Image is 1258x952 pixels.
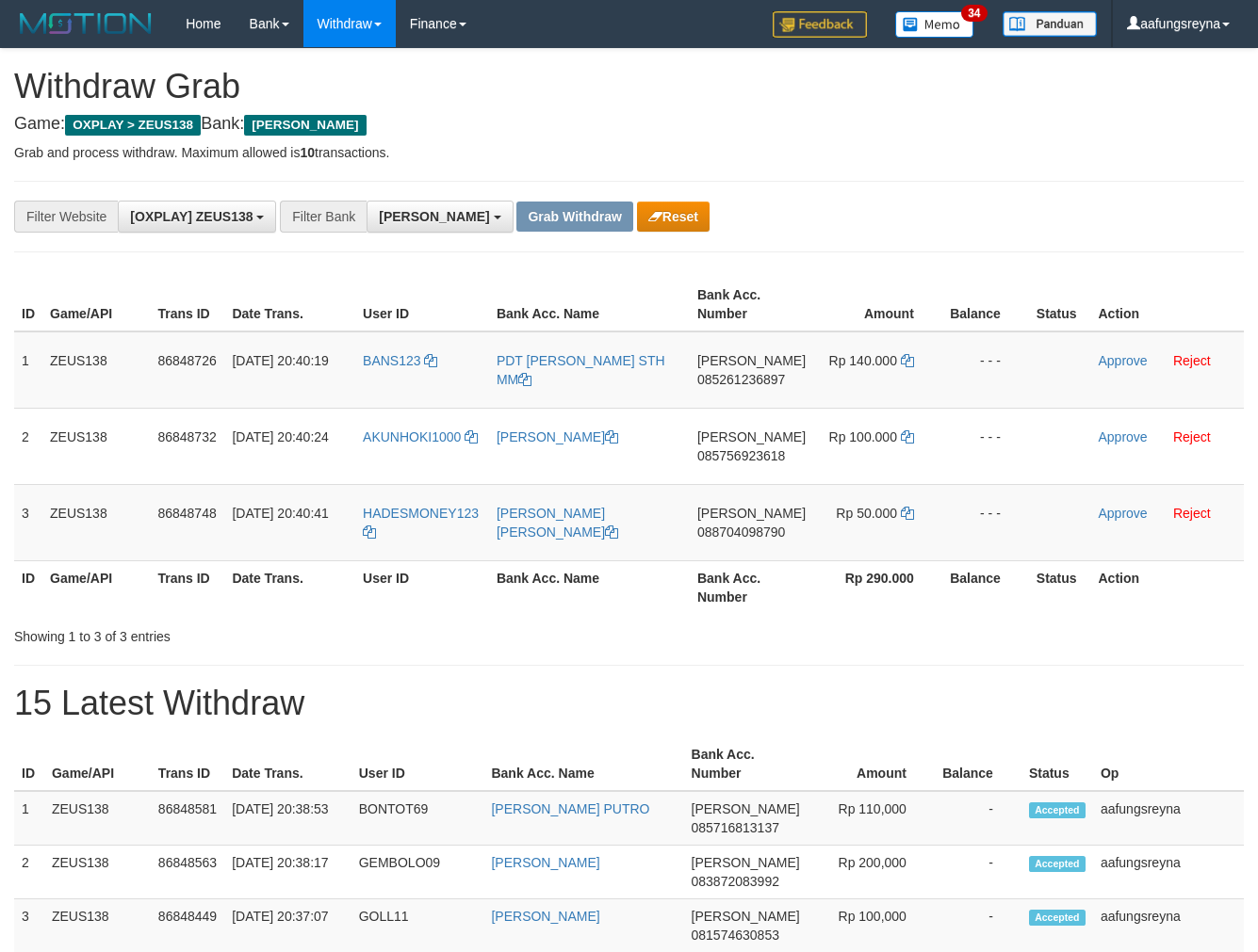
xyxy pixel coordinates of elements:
[157,353,216,368] span: 86848726
[942,408,1029,484] td: - - -
[895,11,974,38] img: Button%20Memo.svg
[14,201,118,233] div: Filter Website
[379,209,489,224] span: [PERSON_NAME]
[157,506,216,521] span: 86848748
[232,353,328,368] span: [DATE] 20:40:19
[14,685,1244,722] h1: 15 Latest Withdraw
[935,737,1021,791] th: Balance
[1093,846,1244,899] td: aafungsreyna
[697,429,806,444] span: [PERSON_NAME]
[813,278,942,331] th: Amount
[690,560,813,614] th: Bank Acc. Number
[829,429,897,444] span: Rp 100.000
[42,484,150,560] td: ZEUS138
[1029,856,1086,872] span: Accepted
[692,928,779,943] span: Copy 081574630853 to clipboard
[363,429,461,444] span: AKUNHOKI1000
[1173,506,1211,521] a: Reject
[14,846,44,899] td: 2
[42,278,150,331] th: Game/API
[14,560,42,614] th: ID
[44,791,151,846] td: ZEUS138
[813,560,942,614] th: Rp 290.000
[224,791,351,846] td: [DATE] 20:38:53
[690,278,813,331] th: Bank Acc. Number
[697,353,806,368] span: [PERSON_NAME]
[697,372,785,387] span: Copy 085261236897 to clipboard
[697,506,806,521] span: [PERSON_NAME]
[65,115,201,136] span: OXPLAY > ZEUS138
[232,429,328,444] span: [DATE] 20:40:24
[692,874,779,889] span: Copy 083872083992 to clipboard
[118,201,276,233] button: [OXPLAY] ZEUS138
[1093,737,1244,791] th: Op
[224,846,351,899] td: [DATE] 20:38:17
[773,11,867,38] img: Feedback.jpg
[224,560,355,614] th: Date Trans.
[363,506,479,540] a: HADESMONEY123
[1090,560,1244,614] th: Action
[942,331,1029,409] td: - - -
[935,791,1021,846] td: -
[351,791,484,846] td: BONTOT69
[1173,353,1211,368] a: Reject
[489,278,690,331] th: Bank Acc. Name
[497,429,618,444] a: [PERSON_NAME]
[363,506,479,521] span: HADESMONEY123
[363,353,420,368] span: BANS123
[14,331,42,409] td: 1
[1029,278,1091,331] th: Status
[1090,278,1244,331] th: Action
[1021,737,1093,791] th: Status
[151,791,224,846] td: 86848581
[692,909,800,924] span: [PERSON_NAME]
[497,353,665,387] a: PDT [PERSON_NAME] STH MM
[491,801,649,816] a: [PERSON_NAME] PUTRO
[14,620,510,646] div: Showing 1 to 3 of 3 entries
[151,846,224,899] td: 86848563
[491,855,599,870] a: [PERSON_NAME]
[942,560,1029,614] th: Balance
[489,560,690,614] th: Bank Acc. Name
[355,560,489,614] th: User ID
[157,429,216,444] span: 86848732
[14,143,1244,162] p: Grab and process withdraw. Maximum allowed is transactions.
[130,209,253,224] span: [OXPLAY] ZEUS138
[901,429,914,444] a: Copy 100000 to clipboard
[1029,560,1091,614] th: Status
[961,5,987,22] span: 34
[497,506,618,540] a: [PERSON_NAME] [PERSON_NAME]
[942,484,1029,560] td: - - -
[14,791,44,846] td: 1
[14,115,1244,134] h4: Game: Bank:
[697,448,785,463] span: Copy 085756923618 to clipboard
[42,331,150,409] td: ZEUS138
[232,506,328,521] span: [DATE] 20:40:41
[355,278,489,331] th: User ID
[42,408,150,484] td: ZEUS138
[516,202,632,232] button: Grab Withdraw
[244,115,366,136] span: [PERSON_NAME]
[363,429,478,444] a: AKUNHOKI1000
[14,408,42,484] td: 2
[942,278,1029,331] th: Balance
[935,846,1021,899] td: -
[692,820,779,835] span: Copy 085716813137 to clipboard
[697,524,785,540] span: Copy 088704098790 to clipboard
[1093,791,1244,846] td: aafungsreyna
[829,353,897,368] span: Rp 140.000
[808,737,935,791] th: Amount
[44,846,151,899] td: ZEUS138
[901,353,914,368] a: Copy 140000 to clipboard
[44,737,151,791] th: Game/API
[1173,429,1211,444] a: Reject
[151,737,224,791] th: Trans ID
[14,9,157,38] img: MOTION_logo.png
[351,846,484,899] td: GEMBOLO09
[14,278,42,331] th: ID
[901,506,914,521] a: Copy 50000 to clipboard
[224,278,355,331] th: Date Trans.
[367,201,513,233] button: [PERSON_NAME]
[351,737,484,791] th: User ID
[836,506,897,521] span: Rp 50.000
